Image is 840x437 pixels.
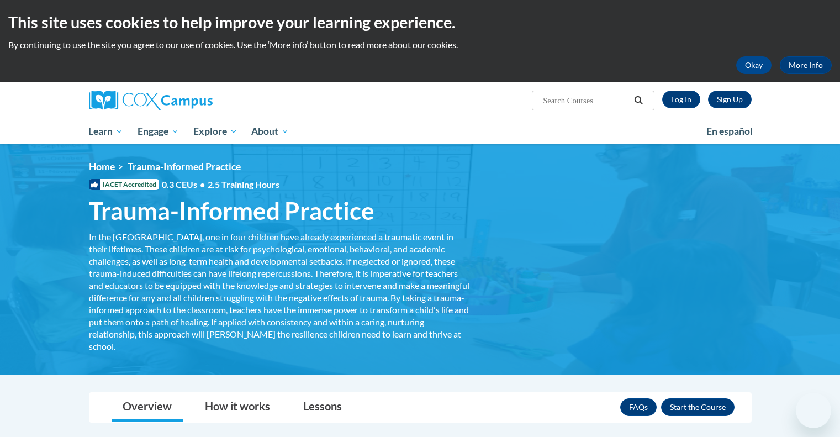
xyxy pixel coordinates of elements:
h2: This site uses cookies to help improve your learning experience. [8,11,832,33]
span: Trauma-Informed Practice [128,161,241,172]
a: About [244,119,296,144]
span: 0.3 CEUs [162,178,279,191]
p: By continuing to use the site you agree to our use of cookies. Use the ‘More info’ button to read... [8,39,832,51]
button: Search [630,94,647,107]
div: In the [GEOGRAPHIC_DATA], one in four children have already experienced a traumatic event in thei... [89,231,470,352]
span: Explore [193,125,237,138]
a: More Info [780,56,832,74]
span: • [200,179,205,189]
a: En español [699,120,760,143]
a: Home [89,161,115,172]
a: Engage [130,119,186,144]
a: Register [708,91,752,108]
a: Learn [82,119,131,144]
span: Learn [88,125,123,138]
span: Trauma-Informed Practice [89,196,374,225]
a: FAQs [620,398,657,416]
div: Main menu [72,119,768,144]
span: 2.5 Training Hours [208,179,279,189]
a: Cox Campus [89,91,299,110]
span: Engage [138,125,179,138]
a: Lessons [292,393,353,422]
span: IACET Accredited [89,179,159,190]
img: Cox Campus [89,91,213,110]
a: Overview [112,393,183,422]
button: Enroll [661,398,735,416]
a: How it works [194,393,281,422]
span: About [251,125,289,138]
a: Log In [662,91,700,108]
input: Search Courses [542,94,630,107]
a: Explore [186,119,245,144]
iframe: Button to launch messaging window [796,393,831,428]
button: Okay [736,56,772,74]
span: En español [706,125,753,137]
